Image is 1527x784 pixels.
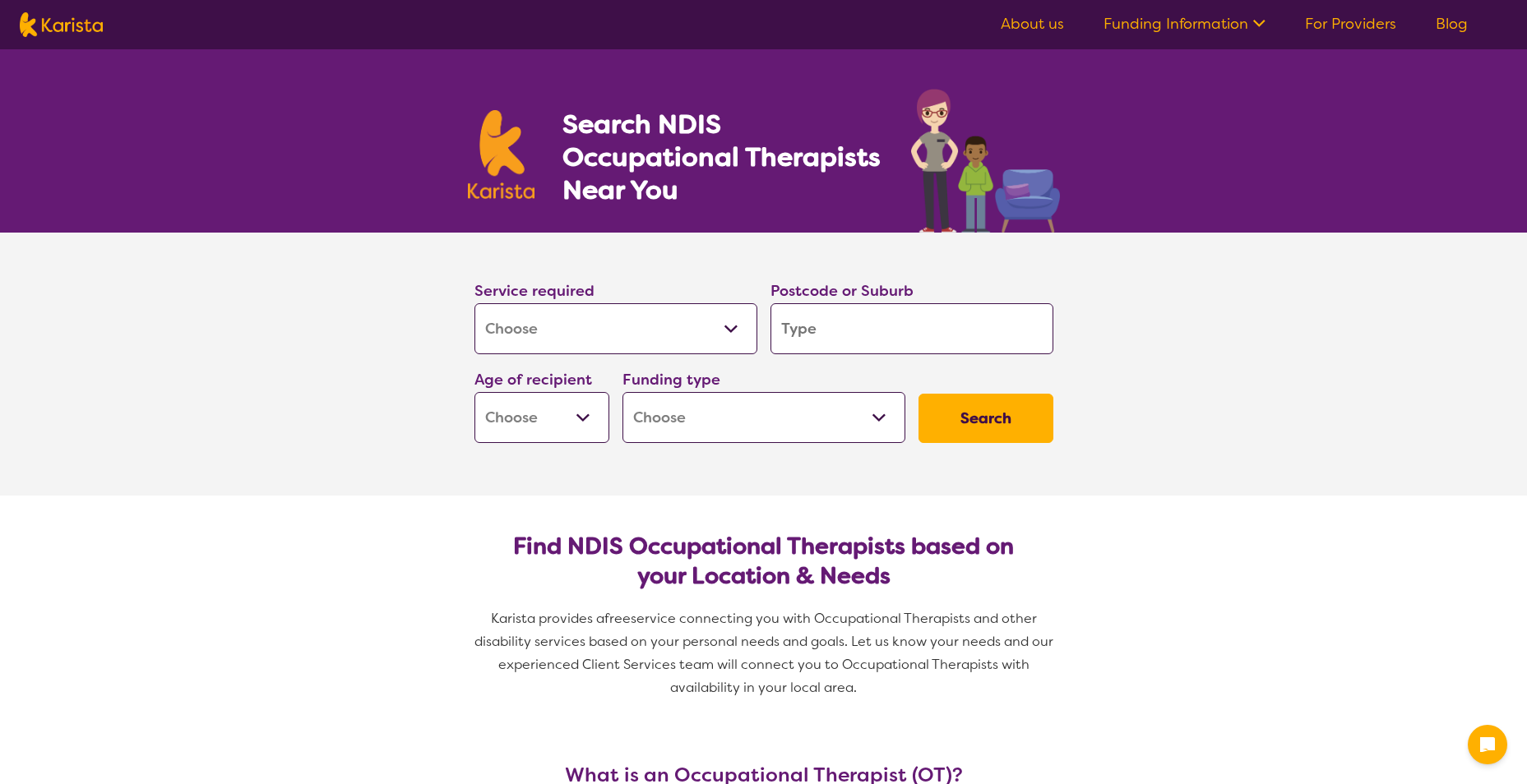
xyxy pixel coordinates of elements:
img: Karista logo [468,110,535,199]
img: Karista logo [20,12,103,37]
img: occupational-therapy [911,89,1060,233]
label: Service required [474,281,595,301]
a: For Providers [1305,14,1396,34]
input: Type [770,303,1053,354]
h1: Search NDIS Occupational Therapists Near You [562,108,882,206]
label: Age of recipient [474,370,592,390]
h2: Find NDIS Occupational Therapists based on your Location & Needs [488,532,1040,591]
a: Blog [1436,14,1468,34]
button: Search [919,394,1053,443]
a: About us [1001,14,1064,34]
span: service connecting you with Occupational Therapists and other disability services based on your p... [474,610,1057,696]
span: Karista provides a [491,610,604,627]
a: Funding Information [1104,14,1266,34]
label: Funding type [622,370,720,390]
label: Postcode or Suburb [770,281,914,301]
span: free [604,610,631,627]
